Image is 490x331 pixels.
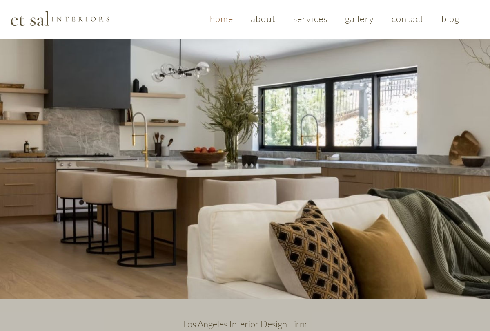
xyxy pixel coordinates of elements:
img: Et Sal Logo [10,10,110,27]
a: services [286,9,334,28]
span: services [293,13,327,24]
nav: Site [203,9,467,28]
span: Los Angeles Interior Design Firm [183,318,307,329]
span: home [210,13,233,24]
a: blog [434,9,467,28]
span: contact [392,13,424,24]
a: about [244,9,283,28]
span: gallery [345,13,374,24]
a: contact [384,9,431,28]
a: home [203,9,241,28]
a: gallery [338,9,381,28]
span: about [251,13,276,24]
span: blog [441,13,459,24]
